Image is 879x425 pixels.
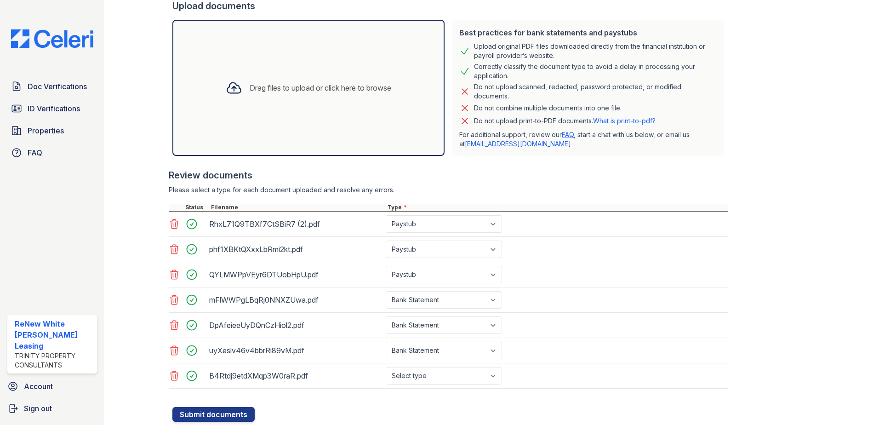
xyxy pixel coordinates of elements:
span: Account [24,381,53,392]
span: ID Verifications [28,103,80,114]
div: uyXeslv46v4bbrRi89vM.pdf [209,343,382,358]
span: Sign out [24,403,52,414]
div: Status [183,204,209,211]
a: Doc Verifications [7,77,97,96]
div: Best practices for bank statements and paystubs [459,27,717,38]
div: Filename [209,204,386,211]
div: Review documents [169,169,728,182]
div: Please select a type for each document uploaded and resolve any errors. [169,185,728,195]
span: Properties [28,125,64,136]
div: QYLMWPpVEyr6DTUobHpU.pdf [209,267,382,282]
div: Trinity Property Consultants [15,351,93,370]
div: Drag files to upload or click here to browse [250,82,391,93]
div: DpAfeieeUyDQnCzHiol2.pdf [209,318,382,333]
div: Upload original PDF files downloaded directly from the financial institution or payroll provider’... [474,42,717,60]
a: [EMAIL_ADDRESS][DOMAIN_NAME] [465,140,571,148]
img: CE_Logo_Blue-a8612792a0a2168367f1c8372b55b34899dd931a85d93a1a3d3e32e68fde9ad4.png [4,29,101,48]
a: FAQ [7,144,97,162]
div: Do not combine multiple documents into one file. [474,103,622,114]
a: FAQ [562,131,574,138]
span: FAQ [28,147,42,158]
div: phf1XBKtQXxxLbRmi2kt.pdf [209,242,382,257]
a: What is print-to-pdf? [593,117,656,125]
div: Do not upload scanned, redacted, password protected, or modified documents. [474,82,717,101]
div: Type [386,204,728,211]
div: Correctly classify the document type to avoid a delay in processing your application. [474,62,717,80]
a: Account [4,377,101,396]
a: ID Verifications [7,99,97,118]
p: For additional support, review our , start a chat with us below, or email us at [459,130,717,149]
p: Do not upload print-to-PDF documents. [474,116,656,126]
span: Doc Verifications [28,81,87,92]
button: Submit documents [172,407,255,422]
div: RhxL71Q9TBXf7CtSBiR7 (2).pdf [209,217,382,231]
div: B4Rtdj9etdXMqp3W0raR.pdf [209,368,382,383]
div: ReNew White [PERSON_NAME] Leasing [15,318,93,351]
div: mFlWWPgLBqRj0NNXZUwa.pdf [209,293,382,307]
a: Properties [7,121,97,140]
a: Sign out [4,399,101,418]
